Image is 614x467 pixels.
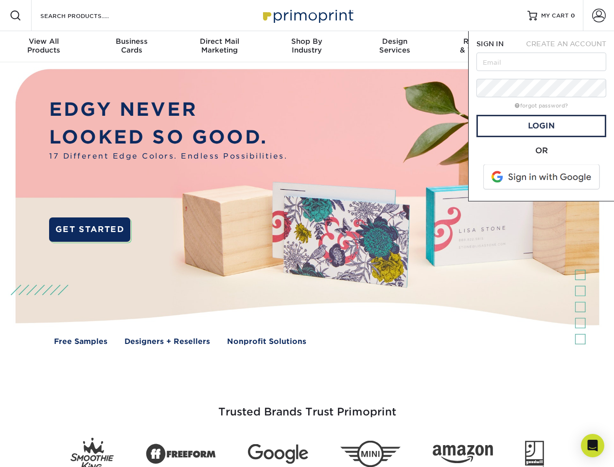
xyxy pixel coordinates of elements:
span: MY CART [541,12,569,20]
a: Shop ByIndustry [263,31,351,62]
h3: Trusted Brands Trust Primoprint [23,382,592,430]
span: Resources [439,37,526,46]
div: Industry [263,37,351,54]
a: GET STARTED [49,217,130,242]
a: DesignServices [351,31,439,62]
a: Nonprofit Solutions [227,336,306,347]
span: 17 Different Edge Colors. Endless Possibilities. [49,151,287,162]
span: SIGN IN [476,40,504,48]
img: Goodwill [525,441,544,467]
a: forgot password? [515,103,568,109]
div: OR [476,145,606,157]
div: Services [351,37,439,54]
img: Amazon [433,445,493,464]
span: 0 [571,12,575,19]
a: Free Samples [54,336,107,347]
img: Google [248,444,308,464]
a: BusinessCards [88,31,175,62]
input: SEARCH PRODUCTS..... [39,10,134,21]
p: EDGY NEVER [49,96,287,124]
p: LOOKED SO GOOD. [49,124,287,151]
input: Email [476,53,606,71]
span: Design [351,37,439,46]
div: & Templates [439,37,526,54]
iframe: Google Customer Reviews [2,437,83,464]
span: Direct Mail [175,37,263,46]
a: Login [476,115,606,137]
span: CREATE AN ACCOUNT [526,40,606,48]
div: Cards [88,37,175,54]
img: Primoprint [259,5,356,26]
div: Open Intercom Messenger [581,434,604,457]
span: Shop By [263,37,351,46]
a: Resources& Templates [439,31,526,62]
span: Business [88,37,175,46]
div: Marketing [175,37,263,54]
a: Designers + Resellers [124,336,210,347]
a: Direct MailMarketing [175,31,263,62]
